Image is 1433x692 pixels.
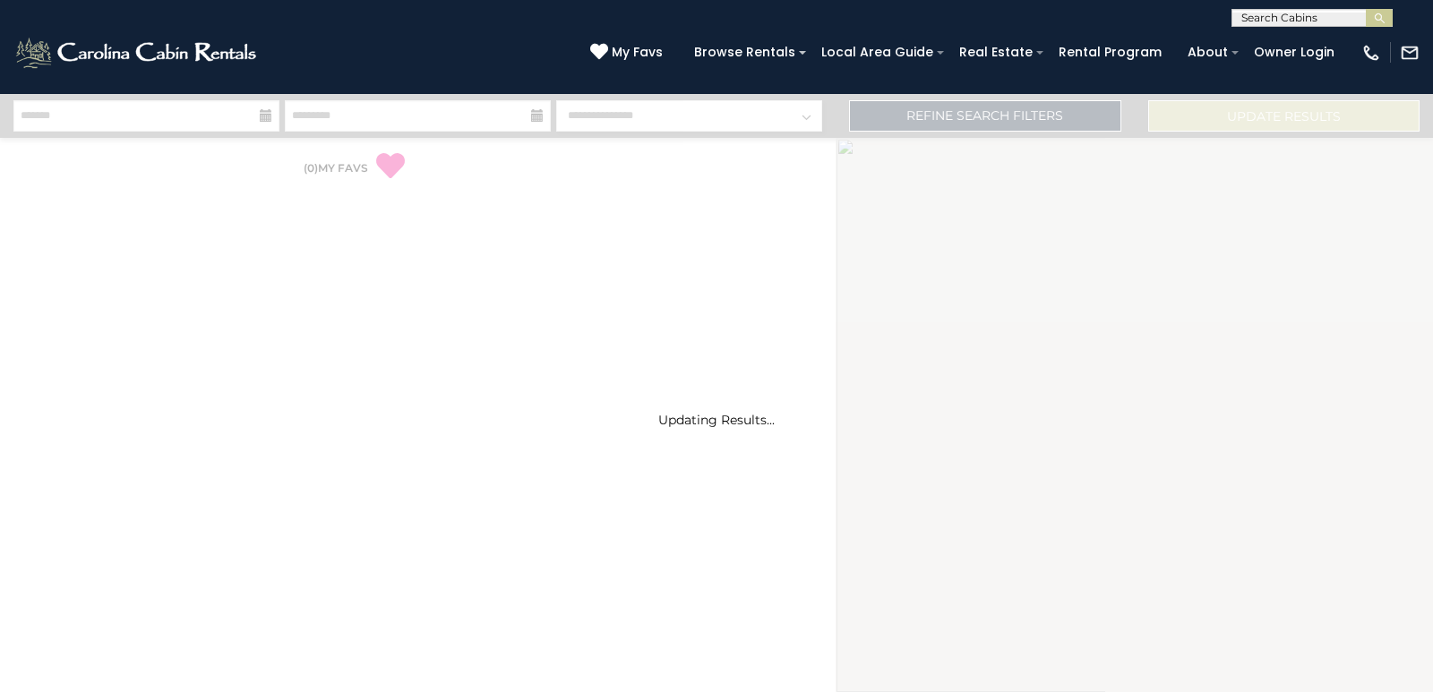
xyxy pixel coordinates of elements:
img: phone-regular-white.png [1361,43,1381,63]
a: Rental Program [1050,38,1171,66]
a: Real Estate [950,38,1042,66]
img: mail-regular-white.png [1400,43,1420,63]
a: Local Area Guide [812,38,942,66]
span: My Favs [612,43,663,62]
a: Owner Login [1245,38,1343,66]
a: My Favs [590,43,667,63]
a: Browse Rentals [685,38,804,66]
img: White-1-2.png [13,35,262,71]
a: About [1179,38,1237,66]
